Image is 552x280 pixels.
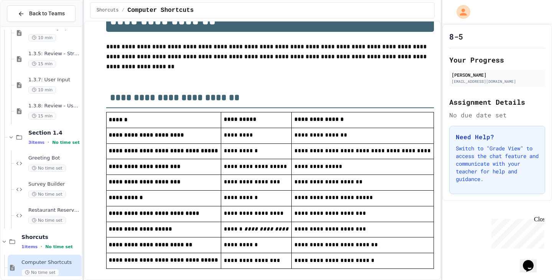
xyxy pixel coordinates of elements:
[122,7,124,13] span: /
[52,140,80,145] span: No time set
[7,5,76,22] button: Back to Teams
[449,54,545,65] h2: Your Progress
[21,234,80,240] span: Shorcuts
[21,269,59,276] span: No time set
[21,244,38,249] span: 1 items
[456,132,539,142] h3: Need Help?
[28,181,80,188] span: Survey Builder
[28,34,56,41] span: 10 min
[488,216,544,249] iframe: chat widget
[3,3,53,49] div: Chat with us now!Close
[128,6,194,15] span: Computer Shortcuts
[48,139,49,145] span: •
[28,77,80,83] span: 1.3.7: User Input
[449,97,545,107] h2: Assignment Details
[28,207,80,214] span: Restaurant Reservation System
[452,79,543,84] div: [EMAIL_ADDRESS][DOMAIN_NAME]
[28,86,56,94] span: 10 min
[21,259,80,266] span: Computer Shortcuts
[28,165,66,172] span: No time set
[28,60,56,68] span: 15 min
[28,217,66,224] span: No time set
[449,3,472,21] div: My Account
[449,110,545,120] div: No due date set
[449,31,463,42] h1: 8-5
[520,249,544,272] iframe: chat widget
[28,51,80,57] span: 1.3.5: Review - String Operators
[97,7,119,13] span: Shorcuts
[28,129,80,136] span: Section 1.4
[456,145,539,183] p: Switch to "Grade View" to access the chat feature and communicate with your teacher for help and ...
[41,244,42,250] span: •
[28,140,44,145] span: 3 items
[28,112,56,120] span: 15 min
[29,10,65,18] span: Back to Teams
[452,71,543,78] div: [PERSON_NAME]
[28,155,80,161] span: Greeting Bot
[28,191,66,198] span: No time set
[28,103,80,109] span: 1.3.8: Review - User Input
[45,244,73,249] span: No time set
